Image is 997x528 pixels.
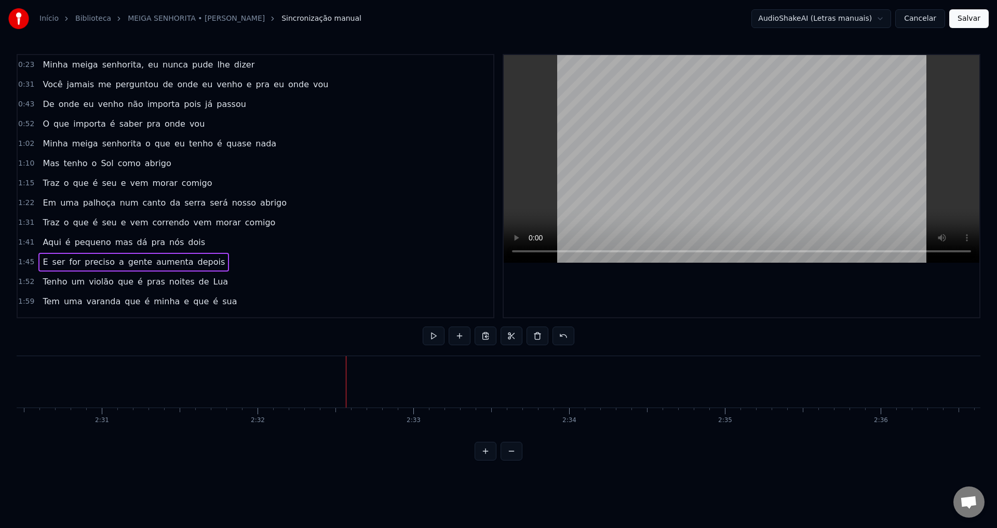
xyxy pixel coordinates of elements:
span: é [216,138,223,150]
span: é [212,295,219,307]
nav: breadcrumb [39,13,361,24]
span: jamais [66,78,95,90]
span: meiga [71,138,99,150]
span: 1:41 [18,237,34,248]
span: que [192,295,210,307]
span: pequeno [74,236,112,248]
span: que [52,118,70,130]
span: uma [63,295,84,307]
span: depois [197,256,226,268]
span: E [42,256,49,268]
span: perguntou [114,78,159,90]
span: morar [152,177,179,189]
span: o [91,157,98,169]
span: um [70,276,86,288]
span: importa [146,98,181,110]
span: eu [201,78,213,90]
span: me [97,78,112,90]
span: violão [88,276,115,288]
span: quase [225,138,252,150]
div: 2:32 [251,416,265,425]
span: dois [187,236,206,248]
span: serra [183,197,207,209]
span: Aqui [42,236,62,248]
span: morar [214,216,241,228]
span: Lua [212,276,230,288]
div: 2:31 [95,416,109,425]
span: 0:43 [18,99,34,110]
div: 2:33 [407,416,421,425]
span: preciso [84,256,116,268]
span: e [120,177,127,189]
span: Mas [42,157,60,169]
span: Vem [42,315,62,327]
span: da [169,197,181,209]
span: noites [168,276,196,288]
span: é [143,295,151,307]
span: correndo [152,216,191,228]
span: o [63,177,70,189]
span: pude [191,59,214,71]
span: comigo [244,216,277,228]
span: 1:02 [18,139,34,149]
span: comigo [93,315,126,327]
span: sua [221,295,238,307]
span: abrigo [144,157,172,169]
span: de [198,276,210,288]
span: dá [136,236,149,248]
span: é [92,177,99,189]
span: vou [312,78,329,90]
div: Bate-papo aberto [953,486,985,518]
span: for [68,256,82,268]
span: é [109,118,116,130]
span: nada [254,138,277,150]
span: nós [168,236,185,248]
span: vem [129,177,150,189]
span: tenho [62,157,88,169]
span: 1:52 [18,277,34,287]
span: pra [145,118,161,130]
span: Sincronização manual [281,13,361,24]
span: Minha [42,59,69,71]
span: Traz [42,216,60,228]
span: varanda [85,295,122,307]
span: canto [142,197,167,209]
span: Traz [42,177,60,189]
span: de [161,78,174,90]
span: morar [64,315,91,327]
span: eu [83,98,95,110]
button: Salvar [949,9,989,28]
span: Tem [42,295,60,307]
span: o [63,216,70,228]
span: não [127,98,144,110]
a: Início [39,13,59,24]
span: é [64,236,72,248]
span: vou [188,118,206,130]
span: gente [127,256,153,268]
span: dizer [233,59,255,71]
span: 1:45 [18,257,34,267]
span: será [209,197,229,209]
span: e [246,78,253,90]
span: que [72,216,89,228]
span: Minha [42,138,69,150]
span: De [42,98,55,110]
span: eu [147,59,159,71]
span: vem [193,216,213,228]
span: senhorita [101,138,142,150]
button: Cancelar [895,9,945,28]
span: abrigo [259,197,288,209]
span: 1:15 [18,178,34,188]
span: que [117,276,134,288]
span: nunca [161,59,189,71]
span: seu [101,177,117,189]
span: palhoça [82,197,117,209]
span: a [118,256,125,268]
span: importa [72,118,107,130]
span: e [120,216,127,228]
span: onde [176,78,199,90]
span: que [72,177,89,189]
span: já [204,98,213,110]
span: eu [173,138,186,150]
span: Sol [100,157,114,169]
